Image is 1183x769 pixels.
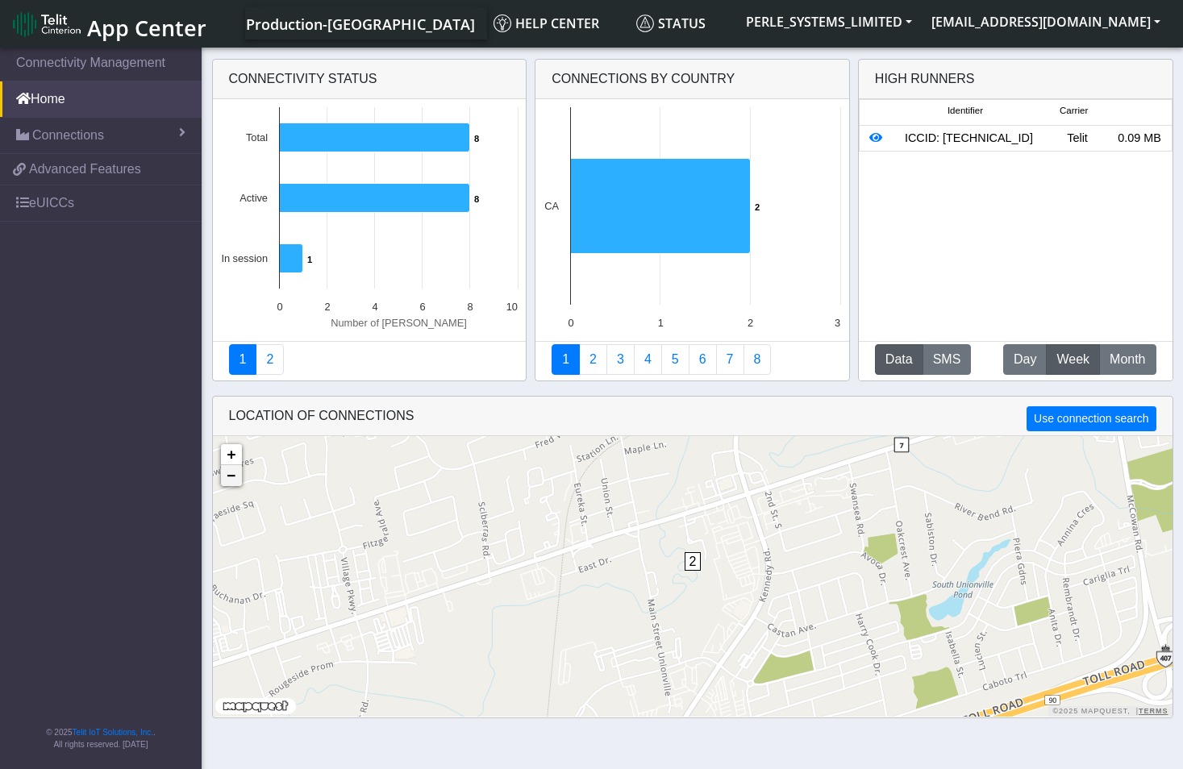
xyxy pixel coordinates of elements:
[372,301,377,313] text: 4
[324,301,330,313] text: 2
[221,465,242,486] a: Zoom out
[755,202,760,212] text: 2
[246,15,475,34] span: Production-[GEOGRAPHIC_DATA]
[923,344,972,375] button: SMS
[606,344,635,375] a: Usage per Country
[716,344,744,375] a: Zero Session
[744,344,772,375] a: Not Connected for 30 days
[1060,104,1088,118] span: Carrier
[256,344,284,375] a: Deployment status
[685,552,702,571] span: 2
[245,7,474,39] a: Your current platform instance
[1046,344,1100,375] button: Week
[1139,707,1168,715] a: Terms
[467,301,473,313] text: 8
[221,252,268,264] text: In session
[636,15,654,32] img: status.svg
[891,130,1046,148] div: ICCID: [TECHNICAL_ID]
[13,6,204,41] a: App Center
[307,255,312,264] text: 1
[552,344,580,375] a: Connections By Country
[630,7,736,39] a: Status
[544,200,559,212] text: CA
[474,134,479,143] text: 8
[474,194,479,204] text: 8
[213,60,527,99] div: Connectivity status
[87,13,206,43] span: App Center
[579,344,607,375] a: Carrier
[1099,344,1156,375] button: Month
[277,301,282,313] text: 0
[229,344,510,375] nav: Summary paging
[736,7,922,36] button: PERLE_SYSTEMS_LIMITED
[661,344,689,375] a: Usage by Carrier
[494,15,511,32] img: knowledge.svg
[875,344,923,375] button: Data
[506,301,517,313] text: 10
[1110,350,1145,369] span: Month
[487,7,630,39] a: Help center
[685,552,701,601] div: 2
[1109,130,1171,148] div: 0.09 MB
[13,11,81,37] img: logo-telit-cinterion-gw-new.png
[922,7,1170,36] button: [EMAIL_ADDRESS][DOMAIN_NAME]
[73,728,153,737] a: Telit IoT Solutions, Inc.
[658,317,664,329] text: 1
[32,126,104,145] span: Connections
[748,317,753,329] text: 2
[29,160,141,179] span: Advanced Features
[1014,350,1036,369] span: Day
[1027,406,1156,431] button: Use connection search
[229,344,257,375] a: Connectivity status
[245,131,267,143] text: Total
[552,344,833,375] nav: Summary paging
[569,317,574,329] text: 0
[1047,130,1109,148] div: Telit
[221,444,242,465] a: Zoom in
[948,104,983,118] span: Identifier
[636,15,706,32] span: Status
[535,60,849,99] div: Connections By Country
[419,301,425,313] text: 6
[1003,344,1047,375] button: Day
[331,317,467,329] text: Number of [PERSON_NAME]
[875,69,975,89] div: High Runners
[240,192,268,204] text: Active
[494,15,599,32] span: Help center
[1056,350,1089,369] span: Week
[835,317,840,329] text: 3
[213,397,1173,436] div: LOCATION OF CONNECTIONS
[689,344,717,375] a: 14 Days Trend
[1048,706,1172,717] div: ©2025 MapQuest, |
[634,344,662,375] a: Connections By Carrier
